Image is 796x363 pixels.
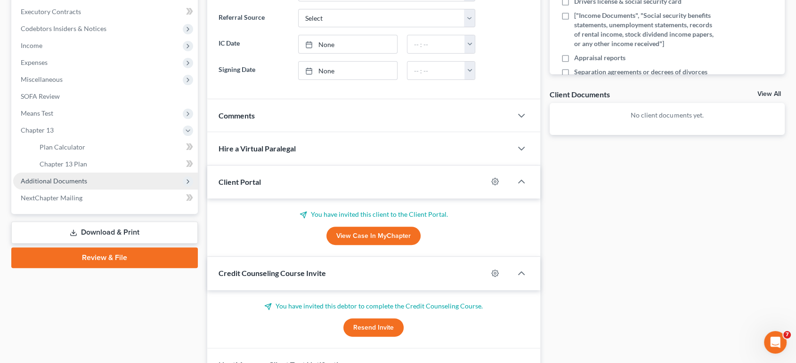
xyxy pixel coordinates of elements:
[343,318,404,337] button: Resend Invite
[21,177,87,185] span: Additional Documents
[299,35,397,53] a: None
[13,88,198,105] a: SOFA Review
[21,194,82,202] span: NextChapter Mailing
[219,210,529,219] p: You have invited this client to the Client Portal.
[550,89,610,99] div: Client Documents
[40,160,87,168] span: Chapter 13 Plan
[21,109,53,117] span: Means Test
[219,111,255,120] span: Comments
[21,75,63,83] span: Miscellaneous
[214,35,294,54] label: IC Date
[13,189,198,206] a: NextChapter Mailing
[32,156,198,173] a: Chapter 13 Plan
[214,61,294,80] label: Signing Date
[40,143,85,151] span: Plan Calculator
[21,41,42,49] span: Income
[407,35,464,53] input: -- : --
[21,58,48,66] span: Expenses
[21,24,106,32] span: Codebtors Insiders & Notices
[219,144,296,153] span: Hire a Virtual Paralegal
[11,247,198,268] a: Review & File
[219,268,326,277] span: Credit Counseling Course Invite
[407,62,464,79] input: -- : --
[11,221,198,244] a: Download & Print
[757,91,781,97] a: View All
[214,9,294,28] label: Referral Source
[326,227,421,245] a: View Case in MyChapter
[299,62,397,79] a: None
[574,67,707,77] span: Separation agreements or decrees of divorces
[21,126,54,134] span: Chapter 13
[764,331,787,354] iframe: Intercom live chat
[219,177,261,186] span: Client Portal
[557,110,777,120] p: No client documents yet.
[574,11,718,48] span: ["Income Documents", "Social security benefits statements, unemployment statements, records of re...
[783,331,791,339] span: 7
[21,92,60,100] span: SOFA Review
[21,8,81,16] span: Executory Contracts
[13,3,198,20] a: Executory Contracts
[574,53,625,63] span: Appraisal reports
[32,139,198,156] a: Plan Calculator
[219,301,529,311] p: You have invited this debtor to complete the Credit Counseling Course.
